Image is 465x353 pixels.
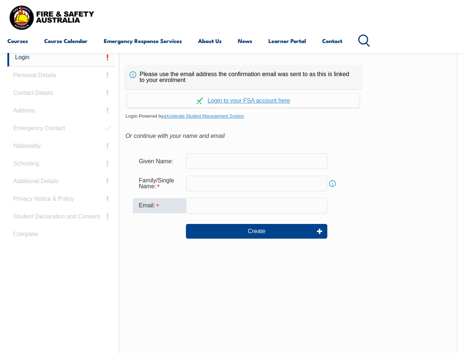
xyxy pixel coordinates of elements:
div: Or continue with your name and email [126,131,451,142]
div: Family/Single Name is required. [133,174,186,193]
a: Learner Portal [268,32,306,50]
img: Log in withaxcelerate [197,97,203,104]
a: Info [327,178,338,189]
a: About Us [198,32,222,50]
a: News [238,32,252,50]
a: Courses [7,32,28,50]
a: aXcelerate Student Management System [163,114,244,119]
span: Login Powered by [126,111,451,122]
div: Given Name: [133,154,186,168]
a: Contact [322,32,342,50]
a: Emergency Response Services [104,32,182,50]
a: Login [7,49,115,67]
div: Email is required. [133,198,186,213]
button: Create [186,224,327,239]
a: Course Calendar [44,32,88,50]
div: Please use the email address the confirmation email was sent to as this is linked to your enrolment [126,65,361,89]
